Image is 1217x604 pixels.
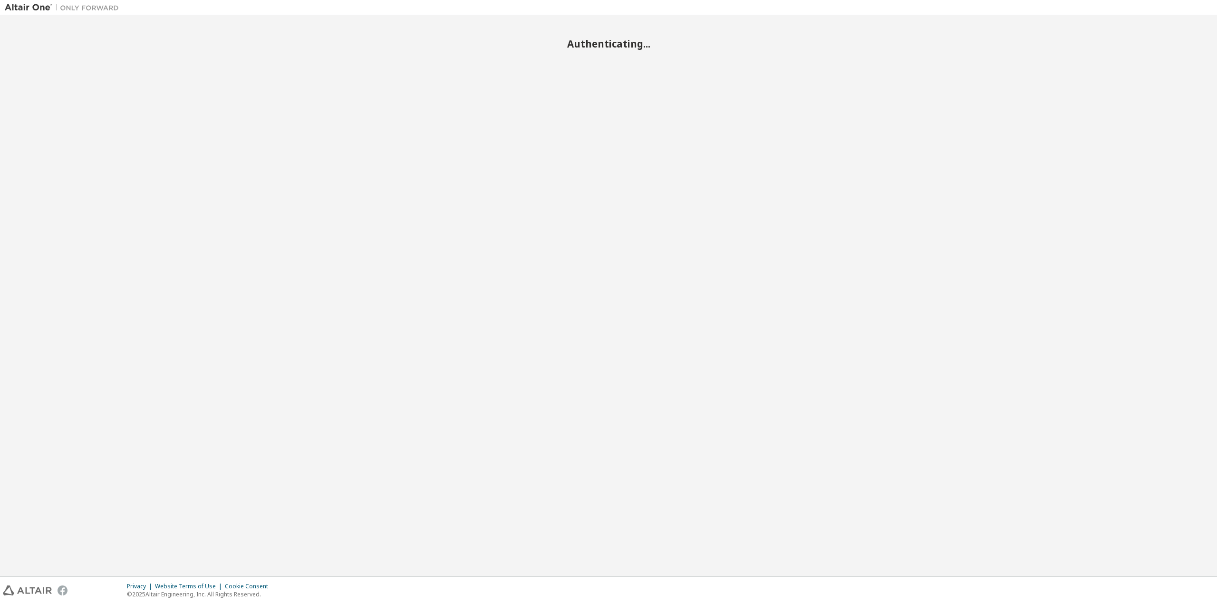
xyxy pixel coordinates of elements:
img: Altair One [5,3,124,12]
p: © 2025 Altair Engineering, Inc. All Rights Reserved. [127,590,274,598]
img: facebook.svg [58,585,68,595]
img: altair_logo.svg [3,585,52,595]
div: Website Terms of Use [155,583,225,590]
div: Privacy [127,583,155,590]
div: Cookie Consent [225,583,274,590]
h2: Authenticating... [5,38,1212,50]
